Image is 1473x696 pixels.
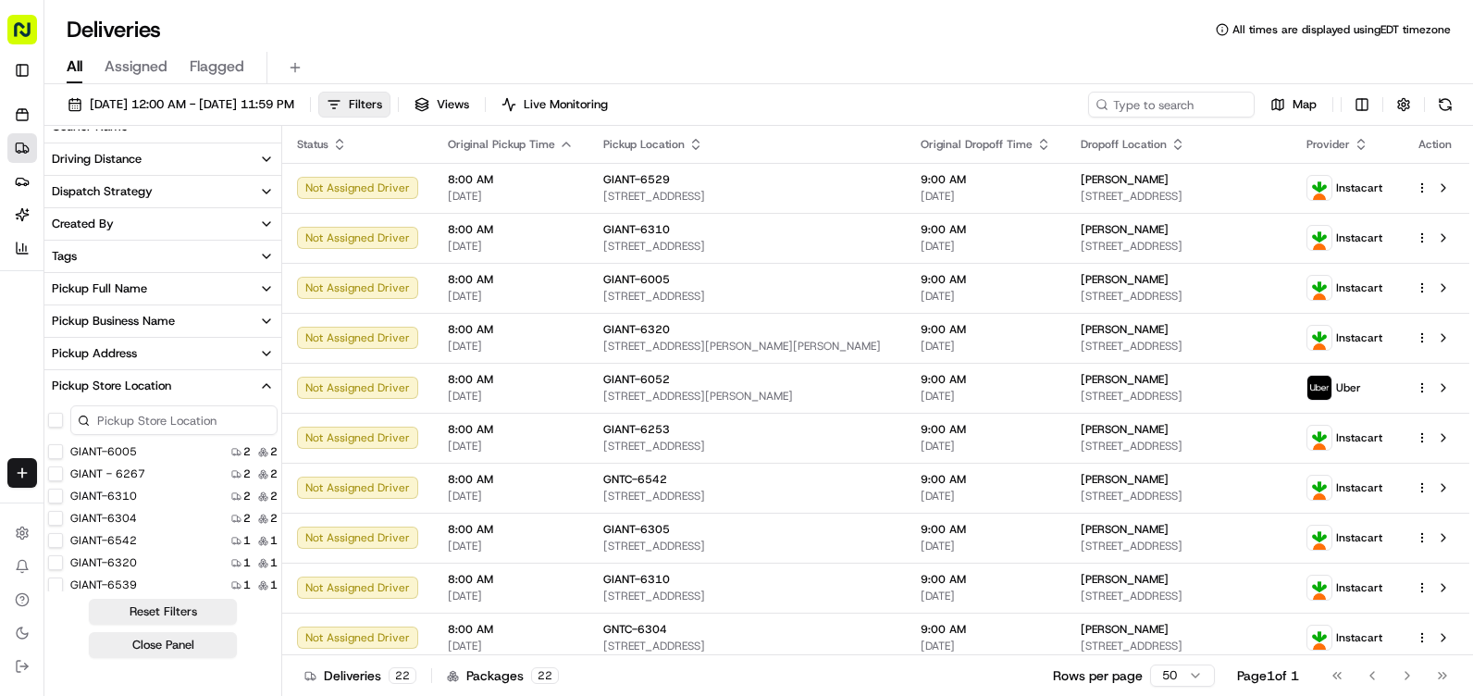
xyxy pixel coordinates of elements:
span: Instacart [1336,480,1382,495]
div: Tags [52,248,77,265]
button: Tags [44,241,281,272]
span: 2 [243,511,251,526]
button: Start new chat [315,182,337,205]
span: [PERSON_NAME] [1081,622,1169,637]
span: 9:00 AM [921,222,1051,237]
span: [STREET_ADDRESS] [603,239,891,254]
div: 22 [531,667,559,684]
button: Close Panel [89,632,237,658]
span: [DATE] [448,239,574,254]
span: GIANT-6005 [603,272,670,287]
span: [STREET_ADDRESS] [1081,239,1278,254]
img: profile_instacart_ahold_partner.png [1307,526,1331,550]
span: [STREET_ADDRESS] [1081,589,1278,603]
div: Start new chat [63,177,303,195]
span: Live Monitoring [524,96,608,113]
span: [STREET_ADDRESS] [603,289,891,304]
span: [DATE] [921,389,1051,404]
a: 💻API Documentation [149,261,304,294]
button: Refresh [1432,92,1458,118]
span: 9:00 AM [921,322,1051,337]
div: Pickup Store Location [52,378,171,394]
img: Nash [19,19,56,56]
span: [PERSON_NAME] [1081,372,1169,387]
div: Page 1 of 1 [1237,666,1299,685]
div: Pickup Full Name [52,280,147,297]
span: [STREET_ADDRESS] [1081,539,1278,553]
button: Reset Filters [89,599,237,625]
button: Map [1262,92,1325,118]
span: 2 [243,444,251,459]
span: Knowledge Base [37,268,142,287]
label: GIANT-6320 [70,555,137,570]
span: 9:00 AM [921,472,1051,487]
span: Filters [349,96,382,113]
div: 📗 [19,270,33,285]
span: [STREET_ADDRESS] [603,589,891,603]
p: Welcome 👋 [19,74,337,104]
span: [DATE] [921,639,1051,653]
button: Views [406,92,477,118]
img: profile_instacart_ahold_partner.png [1307,176,1331,200]
span: 9:00 AM [921,572,1051,587]
span: [DATE] [921,589,1051,603]
span: Instacart [1336,280,1382,295]
span: [STREET_ADDRESS] [603,189,891,204]
span: [STREET_ADDRESS] [1081,489,1278,503]
span: [DATE] [448,439,574,454]
button: Live Monitoring [493,92,616,118]
span: Original Pickup Time [448,137,555,152]
span: [PERSON_NAME] [1081,272,1169,287]
span: 2 [270,511,278,526]
span: 9:00 AM [921,522,1051,537]
span: [PERSON_NAME] [1081,472,1169,487]
span: Instacart [1336,230,1382,245]
span: GIANT-6052 [603,372,670,387]
span: [PERSON_NAME] [1081,222,1169,237]
span: 9:00 AM [921,172,1051,187]
p: Rows per page [1053,666,1143,685]
a: Powered byPylon [130,313,224,328]
div: Created By [52,216,114,232]
img: profile_instacart_ahold_partner.png [1307,276,1331,300]
span: [PERSON_NAME] [1081,322,1169,337]
span: 1 [270,533,278,548]
span: 1 [243,555,251,570]
span: 8:00 AM [448,272,574,287]
span: GNTC-6542 [603,472,667,487]
span: [PERSON_NAME] [1081,522,1169,537]
a: 📗Knowledge Base [11,261,149,294]
span: [STREET_ADDRESS] [603,539,891,553]
span: Instacart [1336,530,1382,545]
div: Pickup Address [52,345,137,362]
span: [PERSON_NAME] [1081,422,1169,437]
span: [DATE] [448,189,574,204]
span: 8:00 AM [448,572,574,587]
span: 2 [270,489,278,503]
span: Instacart [1336,430,1382,445]
label: GIANT-6005 [70,444,137,459]
div: Pickup Business Name [52,313,175,329]
div: 22 [389,667,416,684]
span: 8:00 AM [448,322,574,337]
img: profile_uber_ahold_partner.png [1307,376,1331,400]
span: [DATE] [921,439,1051,454]
label: GIANT-6539 [70,578,137,592]
span: [DATE] [448,389,574,404]
img: profile_instacart_ahold_partner.png [1307,426,1331,450]
span: [DATE] [448,489,574,503]
input: Pickup Store Location [70,405,278,435]
span: 2 [270,466,278,481]
span: Instacart [1336,330,1382,345]
span: Views [437,96,469,113]
label: GIANT - 6267 [70,466,145,481]
button: Filters [318,92,390,118]
span: Dropoff Location [1081,137,1167,152]
span: GIANT-6320 [603,322,670,337]
span: Provider [1306,137,1350,152]
span: [DATE] [921,239,1051,254]
span: 8:00 AM [448,622,574,637]
span: Pylon [184,314,224,328]
label: GIANT-6304 [70,511,137,526]
span: [STREET_ADDRESS] [603,439,891,454]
